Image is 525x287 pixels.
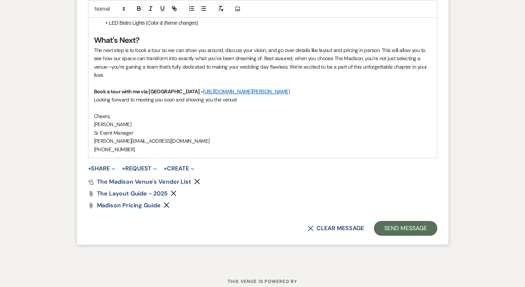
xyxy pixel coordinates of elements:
p: Cheers, [94,112,431,120]
button: Request [122,166,157,172]
span: The Layout Guide - 2025 [97,190,168,197]
p: Looking forward to meeting you soon and showing you the venue! [94,96,431,104]
span: The Madison Venue's Vendor List [97,178,192,186]
p: The next step is to book a tour so we can show you around, discuss your vision, and go over detai... [94,46,431,79]
p: [PERSON_NAME] [94,120,431,128]
p: [PHONE_NUMBER] [94,145,431,153]
span: + [88,166,91,172]
a: The Layout Guide - 2025 [97,191,168,197]
a: The Madison Venue's Vendor List [88,179,192,185]
span: Madison Pricing Guide [97,201,161,209]
em: Color & theme changes [147,20,196,26]
span: + [122,166,125,172]
p: Sr. Event Manager [94,129,431,137]
button: Clear message [308,225,364,231]
li: LED Bistro Lights ( ) [101,19,431,27]
p: [PERSON_NAME][EMAIL_ADDRESS][DOMAIN_NAME] [94,137,431,145]
button: Send Message [374,221,437,236]
button: Share [88,166,116,172]
button: Create [164,166,194,172]
strong: Book a tour with me via [GEOGRAPHIC_DATA] - [94,88,203,95]
a: Madison Pricing Guide [97,203,161,208]
strong: What's Next? [94,35,140,45]
a: [URL][DOMAIN_NAME][PERSON_NAME] [203,88,290,95]
span: + [164,166,167,172]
